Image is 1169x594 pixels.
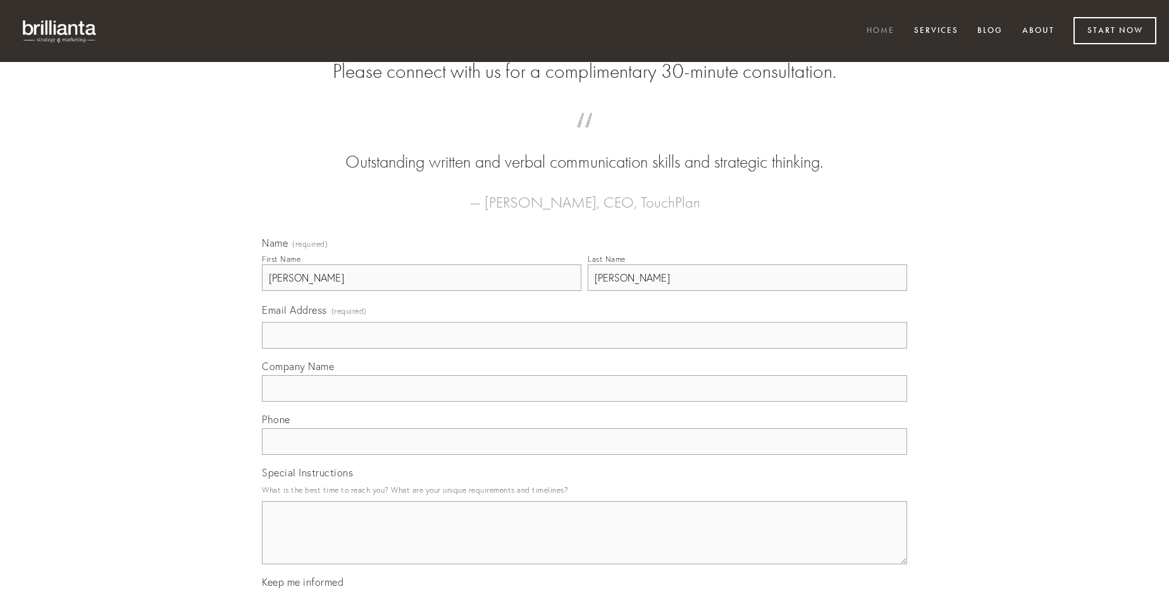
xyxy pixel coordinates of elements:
[262,237,288,249] span: Name
[906,21,967,42] a: Services
[282,125,887,150] span: “
[969,21,1011,42] a: Blog
[282,175,887,215] figcaption: — [PERSON_NAME], CEO, TouchPlan
[262,481,907,498] p: What is the best time to reach you? What are your unique requirements and timelines?
[588,254,626,264] div: Last Name
[262,466,353,479] span: Special Instructions
[1014,21,1063,42] a: About
[262,576,343,588] span: Keep me informed
[262,254,300,264] div: First Name
[858,21,903,42] a: Home
[262,360,334,373] span: Company Name
[282,125,887,175] blockquote: Outstanding written and verbal communication skills and strategic thinking.
[262,304,327,316] span: Email Address
[262,59,907,84] h2: Please connect with us for a complimentary 30-minute consultation.
[13,13,108,49] img: brillianta - research, strategy, marketing
[1073,17,1156,44] a: Start Now
[331,302,367,319] span: (required)
[262,413,290,426] span: Phone
[292,240,328,248] span: (required)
